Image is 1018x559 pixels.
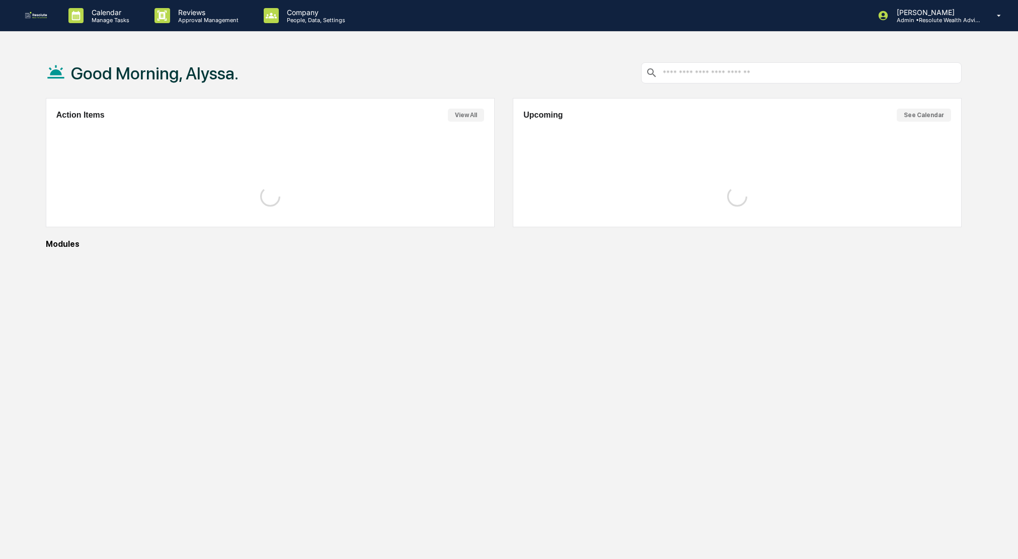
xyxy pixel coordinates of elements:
[24,12,48,20] img: logo
[889,8,982,17] p: [PERSON_NAME]
[897,109,951,122] button: See Calendar
[889,17,982,24] p: Admin • Resolute Wealth Advisor
[56,111,105,120] h2: Action Items
[279,8,350,17] p: Company
[71,63,239,83] h1: Good Morning, Alyssa.
[170,8,244,17] p: Reviews
[448,109,484,122] button: View All
[170,17,244,24] p: Approval Management
[46,239,962,249] div: Modules
[279,17,350,24] p: People, Data, Settings
[523,111,563,120] h2: Upcoming
[84,8,134,17] p: Calendar
[84,17,134,24] p: Manage Tasks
